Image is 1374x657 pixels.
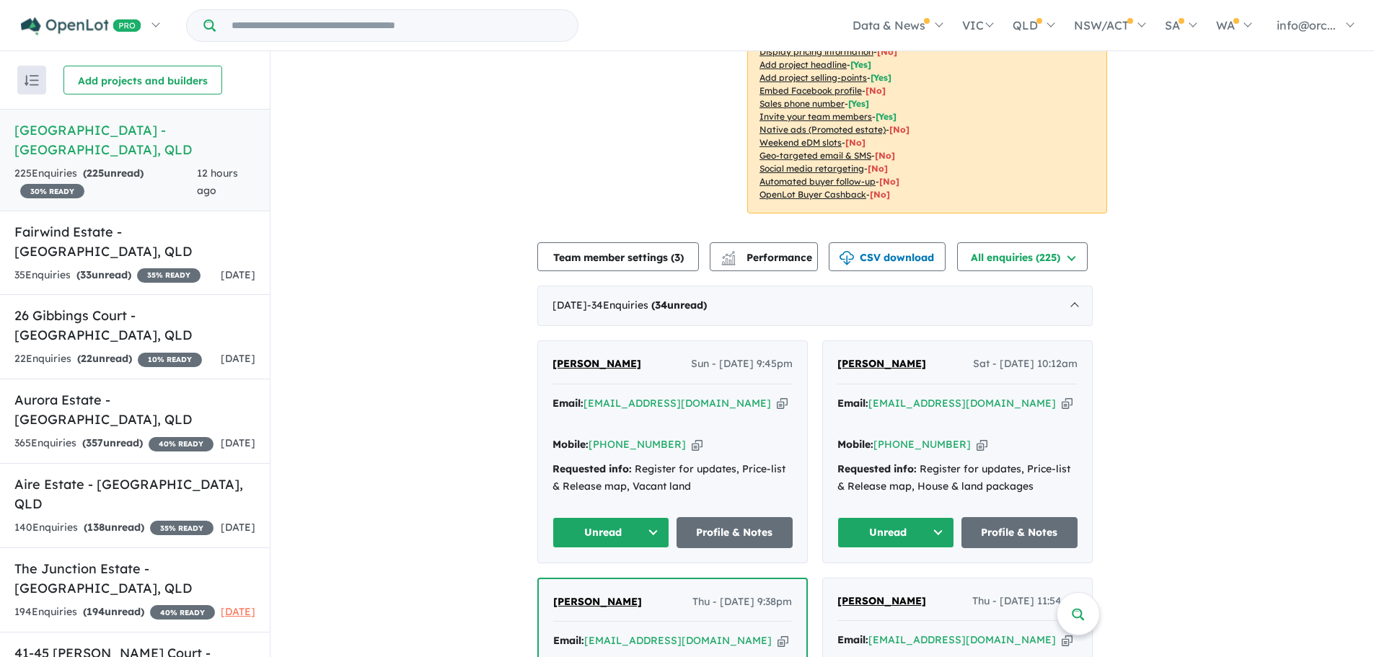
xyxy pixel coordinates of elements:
[552,397,583,410] strong: Email:
[552,461,793,495] div: Register for updates, Price-list & Release map, Vacant land
[553,594,642,611] a: [PERSON_NAME]
[837,461,1078,495] div: Register for updates, Price-list & Release map, House & land packages
[889,124,910,135] span: [No]
[759,150,871,161] u: Geo-targeted email & SMS
[87,167,104,180] span: 225
[14,390,255,429] h5: Aurora Estate - [GEOGRAPHIC_DATA] , QLD
[778,633,788,648] button: Copy
[14,519,213,537] div: 140 Enquir ies
[77,352,132,365] strong: ( unread)
[845,137,866,148] span: [No]
[149,437,213,451] span: 40 % READY
[14,120,255,159] h5: [GEOGRAPHIC_DATA] - [GEOGRAPHIC_DATA] , QLD
[868,163,888,174] span: [No]
[837,397,868,410] strong: Email:
[848,98,869,109] span: [ Yes ]
[553,595,642,608] span: [PERSON_NAME]
[553,634,584,647] strong: Email:
[877,46,897,57] span: [ No ]
[221,268,255,281] span: [DATE]
[961,517,1078,548] a: Profile & Notes
[552,462,632,475] strong: Requested info:
[584,634,772,647] a: [EMAIL_ADDRESS][DOMAIN_NAME]
[957,242,1088,271] button: All enquiries (225)
[221,521,255,534] span: [DATE]
[722,251,735,259] img: line-chart.svg
[875,150,895,161] span: [No]
[837,594,926,607] span: [PERSON_NAME]
[692,437,703,452] button: Copy
[840,251,854,265] img: download icon
[589,438,686,451] a: [PHONE_NUMBER]
[868,397,1056,410] a: [EMAIL_ADDRESS][DOMAIN_NAME]
[20,184,84,198] span: 30 % READY
[83,605,144,618] strong: ( unread)
[83,167,144,180] strong: ( unread)
[837,517,954,548] button: Unread
[14,350,202,368] div: 22 Enquir ies
[759,124,886,135] u: Native ads (Promoted estate)
[759,137,842,148] u: Weekend eDM slots
[777,396,788,411] button: Copy
[552,357,641,370] span: [PERSON_NAME]
[873,438,971,451] a: [PHONE_NUMBER]
[87,605,105,618] span: 194
[219,10,575,41] input: Try estate name, suburb, builder or developer
[677,517,793,548] a: Profile & Notes
[723,251,812,264] span: Performance
[14,435,213,452] div: 365 Enquir ies
[86,436,103,449] span: 357
[691,356,793,373] span: Sun - [DATE] 9:45pm
[759,85,862,96] u: Embed Facebook profile
[14,306,255,345] h5: 26 Gibbings Court - [GEOGRAPHIC_DATA] , QLD
[537,286,1093,326] div: [DATE]
[674,251,680,264] span: 3
[876,111,897,122] span: [ Yes ]
[837,633,868,646] strong: Email:
[150,521,213,535] span: 35 % READY
[14,267,201,284] div: 35 Enquir ies
[868,633,1056,646] a: [EMAIL_ADDRESS][DOMAIN_NAME]
[583,397,771,410] a: [EMAIL_ADDRESS][DOMAIN_NAME]
[197,167,238,197] span: 12 hours ago
[710,242,818,271] button: Performance
[759,98,845,109] u: Sales phone number
[866,85,886,96] span: [ No ]
[759,189,866,200] u: OpenLot Buyer Cashback
[829,242,946,271] button: CSV download
[14,165,197,200] div: 225 Enquir ies
[977,437,987,452] button: Copy
[972,593,1078,610] span: Thu - [DATE] 11:54am
[82,436,143,449] strong: ( unread)
[721,255,736,265] img: bar-chart.svg
[80,268,92,281] span: 33
[1062,632,1073,648] button: Copy
[879,176,899,187] span: [No]
[973,356,1078,373] span: Sat - [DATE] 10:12am
[138,353,202,367] span: 10 % READY
[759,72,867,83] u: Add project selling-points
[14,559,255,598] h5: The Junction Estate - [GEOGRAPHIC_DATA] , QLD
[221,605,255,618] span: [DATE]
[137,268,201,283] span: 35 % READY
[759,111,872,122] u: Invite your team members
[221,352,255,365] span: [DATE]
[1277,18,1336,32] span: info@orc...
[587,299,707,312] span: - 34 Enquir ies
[14,604,215,621] div: 194 Enquir ies
[837,593,926,610] a: [PERSON_NAME]
[1062,396,1073,411] button: Copy
[651,299,707,312] strong: ( unread)
[870,189,890,200] span: [No]
[81,352,92,365] span: 22
[21,17,141,35] img: Openlot PRO Logo White
[63,66,222,94] button: Add projects and builders
[837,438,873,451] strong: Mobile:
[871,72,891,83] span: [ Yes ]
[759,59,847,70] u: Add project headline
[84,521,144,534] strong: ( unread)
[655,299,667,312] span: 34
[759,176,876,187] u: Automated buyer follow-up
[837,357,926,370] span: [PERSON_NAME]
[552,438,589,451] strong: Mobile:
